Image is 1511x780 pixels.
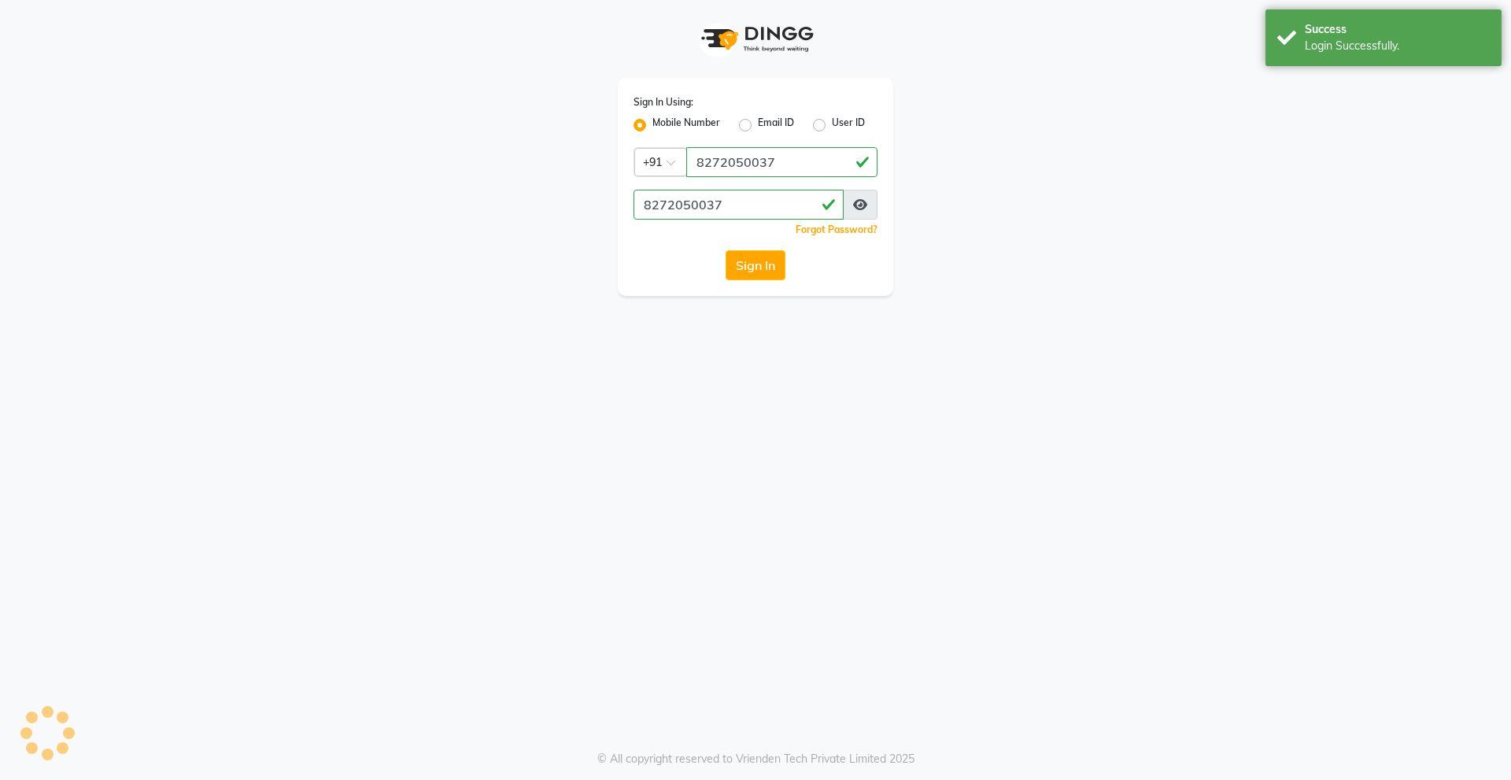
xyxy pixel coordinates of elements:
div: Login Successfully. [1305,38,1490,54]
button: Sign In [726,250,785,280]
a: Forgot Password? [796,224,877,235]
input: Username [686,147,877,177]
img: logo1.svg [693,16,818,62]
label: Mobile Number [652,116,720,135]
label: Sign In Using: [634,95,693,109]
label: User ID [832,116,865,135]
input: Username [634,190,844,220]
label: Email ID [758,116,794,135]
div: Success [1305,21,1490,38]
